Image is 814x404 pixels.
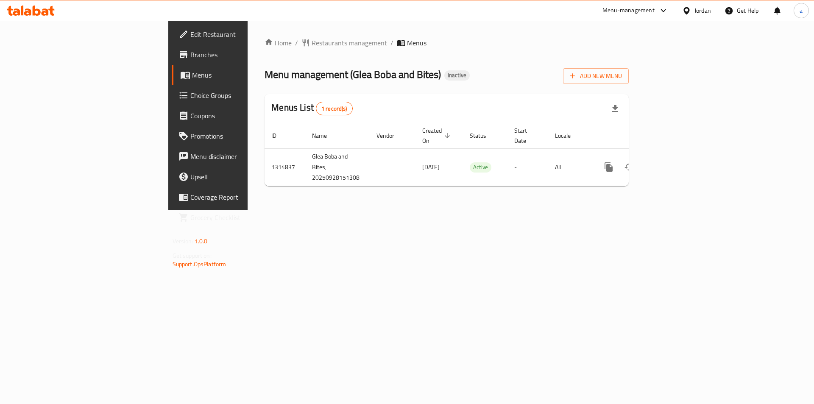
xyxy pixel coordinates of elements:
span: Version: [173,236,193,247]
table: enhanced table [265,123,687,186]
span: Status [470,131,497,141]
span: Coupons [190,111,298,121]
div: Total records count [316,102,353,115]
button: Add New Menu [563,68,629,84]
td: All [548,148,592,186]
span: Edit Restaurant [190,29,298,39]
span: Inactive [444,72,470,79]
span: Upsell [190,172,298,182]
span: Promotions [190,131,298,141]
a: Promotions [172,126,304,146]
div: Active [470,162,491,173]
a: Edit Restaurant [172,24,304,45]
span: Branches [190,50,298,60]
a: Upsell [172,167,304,187]
span: Menus [407,38,427,48]
span: Choice Groups [190,90,298,100]
span: Get support on: [173,250,212,261]
span: Coverage Report [190,192,298,202]
span: Menus [192,70,298,80]
span: 1 record(s) [316,105,352,113]
h2: Menus List [271,101,352,115]
span: [DATE] [422,162,440,173]
a: Branches [172,45,304,65]
nav: breadcrumb [265,38,629,48]
span: Grocery Checklist [190,212,298,223]
span: Name [312,131,338,141]
button: more [599,157,619,177]
a: Support.OpsPlatform [173,259,226,270]
a: Choice Groups [172,85,304,106]
li: / [390,38,393,48]
th: Actions [592,123,687,149]
span: Menu disclaimer [190,151,298,162]
span: Vendor [376,131,405,141]
button: Change Status [619,157,639,177]
span: Start Date [514,125,538,146]
span: Active [470,162,491,172]
div: Inactive [444,70,470,81]
a: Grocery Checklist [172,207,304,228]
span: a [800,6,803,15]
a: Coupons [172,106,304,126]
span: 1.0.0 [195,236,208,247]
a: Menus [172,65,304,85]
span: Restaurants management [312,38,387,48]
div: Export file [605,98,625,119]
td: - [507,148,548,186]
td: Glea Boba and Bites, 20250928151308 [305,148,370,186]
a: Coverage Report [172,187,304,207]
span: Add New Menu [570,71,622,81]
a: Menu disclaimer [172,146,304,167]
span: Created On [422,125,453,146]
span: Menu management ( Glea Boba and Bites ) [265,65,441,84]
span: ID [271,131,287,141]
a: Restaurants management [301,38,387,48]
div: Jordan [694,6,711,15]
div: Menu-management [602,6,655,16]
span: Locale [555,131,582,141]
